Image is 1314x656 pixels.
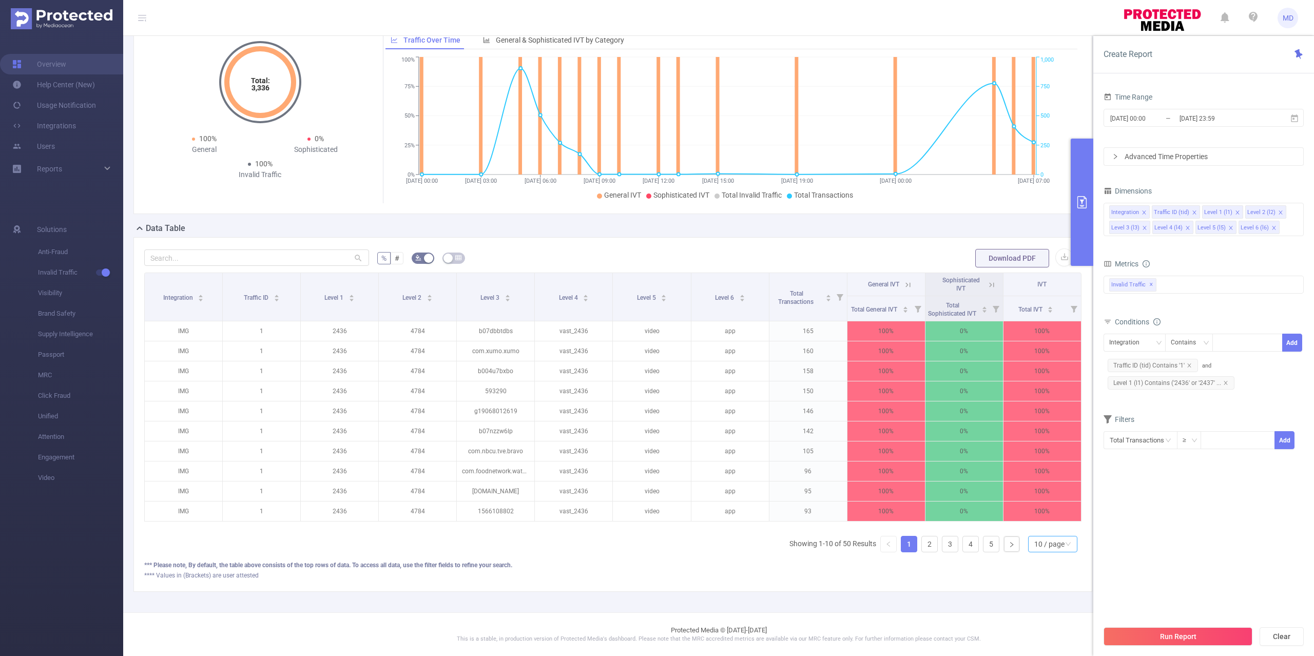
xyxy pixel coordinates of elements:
p: vast_2436 [535,461,612,481]
span: ✕ [1149,279,1153,291]
span: Traffic ID [244,294,270,301]
tspan: [DATE] 07:00 [1018,178,1050,184]
span: Sophisticated IVT [942,277,980,292]
p: 2436 [301,501,378,521]
p: app [691,421,769,441]
tspan: [DATE] 15:00 [702,178,733,184]
p: b07dbbtdbs [457,321,534,341]
i: icon: close [1235,210,1240,216]
li: 5 [983,536,999,552]
p: 0% [925,441,1003,461]
tspan: 100% [401,57,415,64]
p: 1566108802 [457,501,534,521]
span: Engagement [38,447,123,468]
p: vast_2436 [535,481,612,501]
p: 0% [925,421,1003,441]
p: 1 [223,341,300,361]
li: 2 [921,536,938,552]
p: video [613,341,690,361]
i: icon: caret-up [1048,305,1053,308]
div: Sort [1047,305,1053,311]
img: Protected Media [11,8,112,29]
p: 165 [769,321,847,341]
p: 150 [769,381,847,401]
i: icon: caret-up [427,293,433,296]
p: 1 [223,441,300,461]
p: 100% [1003,381,1081,401]
div: Sort [274,293,280,299]
p: 100% [1003,361,1081,381]
tspan: 50% [404,113,415,120]
p: 2436 [301,481,378,501]
h2: Data Table [146,222,185,235]
p: app [691,441,769,461]
span: Video [38,468,123,488]
i: icon: caret-down [1048,308,1053,312]
i: icon: caret-down [349,297,355,300]
a: 3 [942,536,958,552]
p: 0% [925,481,1003,501]
div: Level 4 (l4) [1154,221,1183,235]
div: Sort [198,293,204,299]
li: Level 1 (l1) [1202,205,1243,219]
p: video [613,401,690,421]
tspan: [DATE] 00:00 [406,178,438,184]
p: 100% [847,481,925,501]
div: Level 6 (l6) [1241,221,1269,235]
div: Sophisticated [260,144,372,155]
p: 593290 [457,381,534,401]
tspan: [DATE] 12:00 [643,178,674,184]
i: icon: down [1156,340,1162,347]
p: app [691,481,769,501]
i: icon: caret-up [825,293,831,296]
p: video [613,381,690,401]
tspan: 0 [1040,171,1044,178]
p: 0% [925,401,1003,421]
span: Create Report [1104,49,1152,59]
p: 1 [223,461,300,481]
i: icon: close [1185,225,1190,231]
a: Overview [12,54,66,74]
div: ≥ [1183,432,1193,449]
p: IMG [145,481,222,501]
i: icon: caret-up [661,293,667,296]
p: app [691,381,769,401]
p: IMG [145,401,222,421]
p: app [691,361,769,381]
p: IMG [145,321,222,341]
button: Run Report [1104,627,1252,646]
p: 2436 [301,321,378,341]
p: 142 [769,421,847,441]
p: video [613,361,690,381]
p: 0% [925,341,1003,361]
span: and [1104,362,1239,387]
li: 1 [901,536,917,552]
div: Level 3 (l3) [1111,221,1139,235]
p: 100% [847,401,925,421]
li: 4 [962,536,979,552]
p: 1 [223,361,300,381]
p: IMG [145,361,222,381]
p: 2436 [301,421,378,441]
p: vast_2436 [535,421,612,441]
div: Level 1 (l1) [1204,206,1232,219]
div: Invalid Traffic [204,169,316,180]
i: icon: close [1271,225,1277,231]
p: 95 [769,481,847,501]
p: 4784 [379,341,456,361]
tspan: 3,336 [251,84,269,92]
span: Level 3 [480,294,501,301]
i: icon: down [1191,437,1197,445]
span: Total Invalid Traffic [722,191,782,199]
p: b004u7bxbo [457,361,534,381]
p: 2436 [301,361,378,381]
i: icon: caret-down [427,297,433,300]
i: Filter menu [989,296,1003,321]
button: Add [1282,334,1302,352]
p: 1 [223,381,300,401]
i: icon: close [1187,363,1192,368]
p: 2436 [301,401,378,421]
li: Level 5 (l5) [1195,221,1236,234]
i: icon: close [1223,380,1228,385]
span: 100% [255,160,273,168]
